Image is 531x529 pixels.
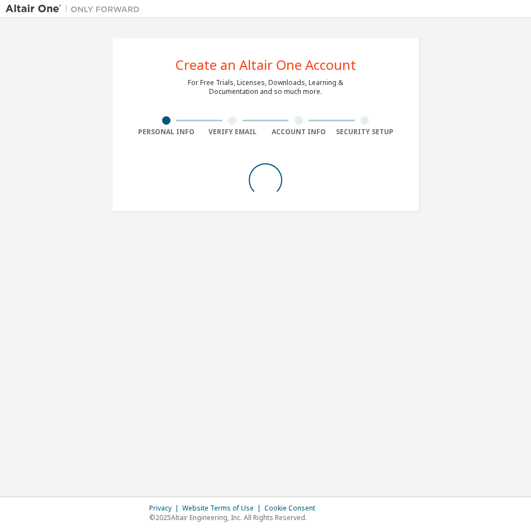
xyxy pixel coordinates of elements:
div: Cookie Consent [264,504,322,513]
div: Account Info [265,127,332,136]
div: Create an Altair One Account [176,58,356,72]
p: © 2025 Altair Engineering, Inc. All Rights Reserved. [149,513,322,522]
div: Verify Email [200,127,266,136]
div: Personal Info [133,127,200,136]
img: Altair One [6,3,145,15]
div: Security Setup [332,127,399,136]
div: For Free Trials, Licenses, Downloads, Learning & Documentation and so much more. [188,78,343,96]
div: Privacy [149,504,182,513]
div: Website Terms of Use [182,504,264,513]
